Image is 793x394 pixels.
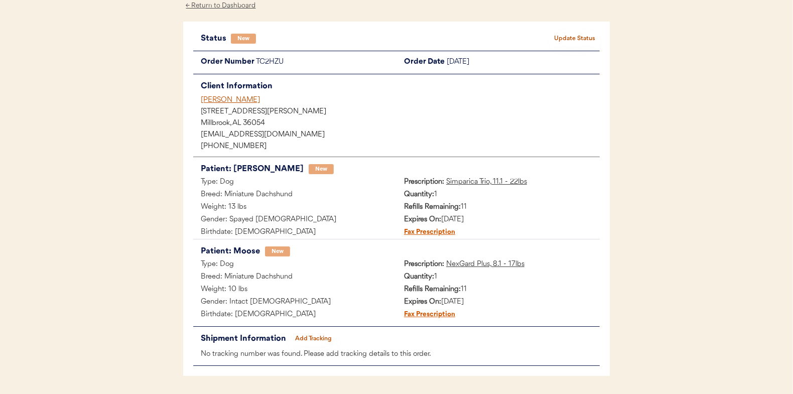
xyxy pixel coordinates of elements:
[201,244,260,258] div: Patient: Moose
[404,203,461,211] strong: Refills Remaining:
[396,284,600,296] div: 11
[193,189,396,201] div: Breed: Miniature Dachshund
[201,108,600,115] div: [STREET_ADDRESS][PERSON_NAME]
[550,32,600,46] button: Update Status
[289,332,339,346] button: Add Tracking
[193,284,396,296] div: Weight: 10 lbs
[256,56,396,69] div: TC2HZU
[201,95,600,105] div: [PERSON_NAME]
[447,56,600,69] div: [DATE]
[193,214,396,226] div: Gender: Spayed [DEMOGRAPHIC_DATA]
[193,348,600,361] div: No tracking number was found. Please add tracking details to this order.
[446,260,524,268] u: NexGard Plus, 8.1 - 17lbs
[193,56,256,69] div: Order Number
[396,271,600,284] div: 1
[404,286,461,293] strong: Refills Remaining:
[201,120,600,127] div: Millbrook, AL 36054
[446,178,527,186] u: Simparica Trio, 11.1 - 22lbs
[201,79,600,93] div: Client Information
[193,258,396,271] div: Type: Dog
[201,162,304,176] div: Patient: [PERSON_NAME]
[201,332,289,346] div: Shipment Information
[193,271,396,284] div: Breed: Miniature Dachshund
[396,309,455,321] div: Fax Prescription
[404,260,444,268] strong: Prescription:
[193,226,396,239] div: Birthdate: [DEMOGRAPHIC_DATA]
[396,214,600,226] div: [DATE]
[193,176,396,189] div: Type: Dog
[201,32,231,46] div: Status
[396,296,600,309] div: [DATE]
[193,201,396,214] div: Weight: 13 lbs
[396,56,447,69] div: Order Date
[404,178,444,186] strong: Prescription:
[396,189,600,201] div: 1
[404,273,434,281] strong: Quantity:
[201,132,600,139] div: [EMAIL_ADDRESS][DOMAIN_NAME]
[404,298,441,306] strong: Expires On:
[404,191,434,198] strong: Quantity:
[396,201,600,214] div: 11
[201,143,600,150] div: [PHONE_NUMBER]
[193,296,396,309] div: Gender: Intact [DEMOGRAPHIC_DATA]
[396,226,455,239] div: Fax Prescription
[193,309,396,321] div: Birthdate: [DEMOGRAPHIC_DATA]
[404,216,441,223] strong: Expires On:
